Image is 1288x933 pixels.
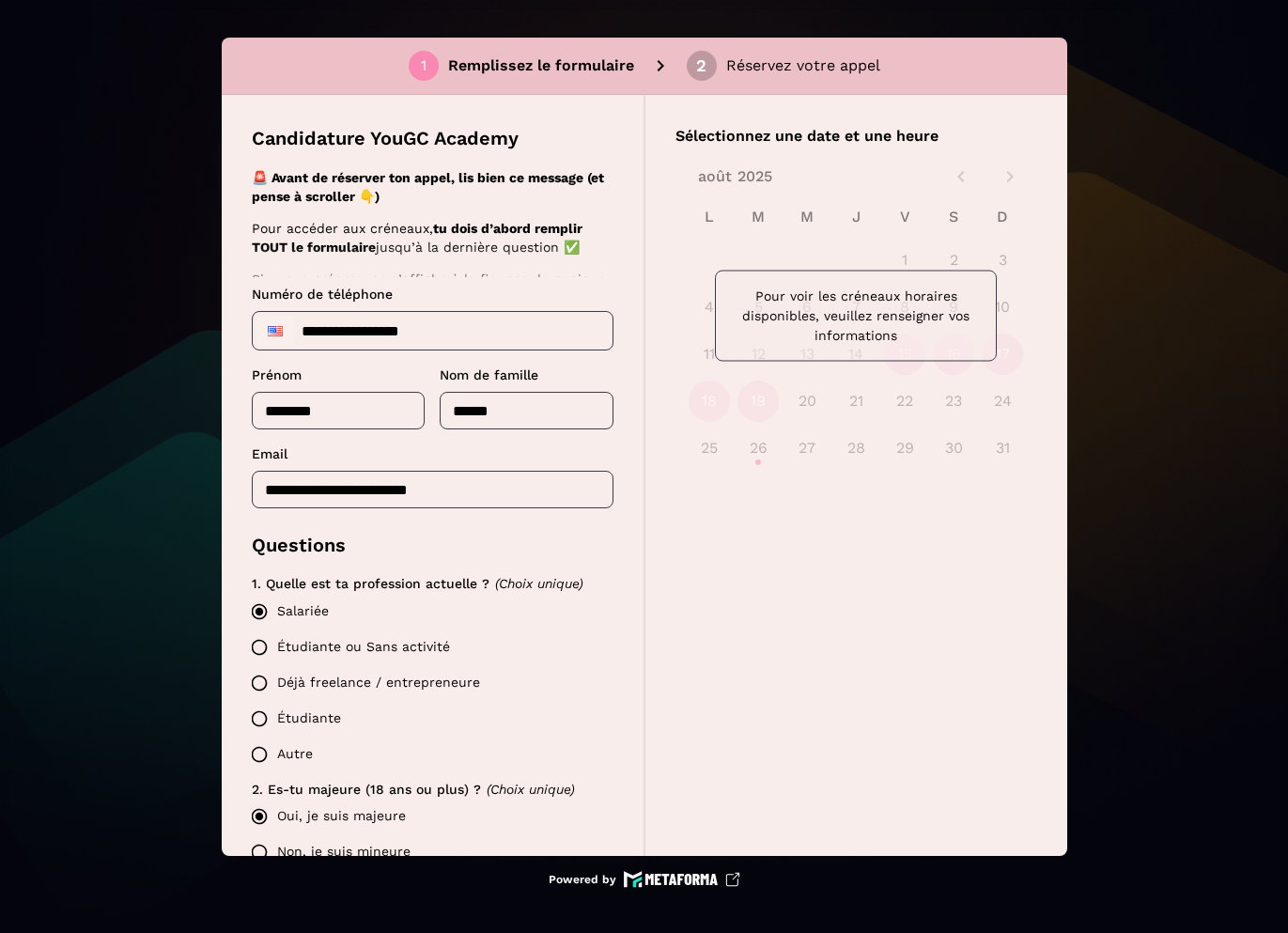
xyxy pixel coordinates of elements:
[731,287,981,346] p: Pour voir les créneaux horaires disponibles, veuillez renseigner vos informations
[675,125,1037,148] p: Sélectionnez une date et une heure
[252,367,302,382] span: Prénom
[448,54,634,77] p: Remplissez le formulaire
[241,630,613,665] label: Étudiante ou Sans activité
[549,871,740,888] a: Powered by
[241,701,613,737] label: Étudiante
[421,57,427,74] div: 1
[252,170,604,204] strong: 🚨 Avant de réserver ton appel, lis bien ce message (et pense à scroller 👇)
[252,782,481,797] span: 2. Es-tu majeure (18 ans ou plus) ?
[241,594,613,630] label: Salariée
[252,270,608,307] p: Si aucun créneau ne s’affiche à la fin, pas de panique :
[726,54,880,77] p: Réservez votre appel
[549,872,616,887] p: Powered by
[252,219,608,257] p: Pour accéder aux créneaux, jusqu’à la dernière question ✅
[241,799,613,834] label: Oui, je suis majeure
[252,531,613,559] p: Questions
[495,576,583,591] span: (Choix unique)
[252,576,489,591] span: 1. Quelle est ta profession actuelle ?
[252,446,287,461] span: Email
[487,782,575,797] span: (Choix unique)
[256,316,294,346] div: United States: + 1
[440,367,538,382] span: Nom de famille
[241,665,613,701] label: Déjà freelance / entrepreneure
[241,834,613,870] label: Non, je suis mineure
[252,125,519,151] p: Candidature YouGC Academy
[696,57,706,74] div: 2
[252,287,393,302] span: Numéro de téléphone
[241,737,613,772] label: Autre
